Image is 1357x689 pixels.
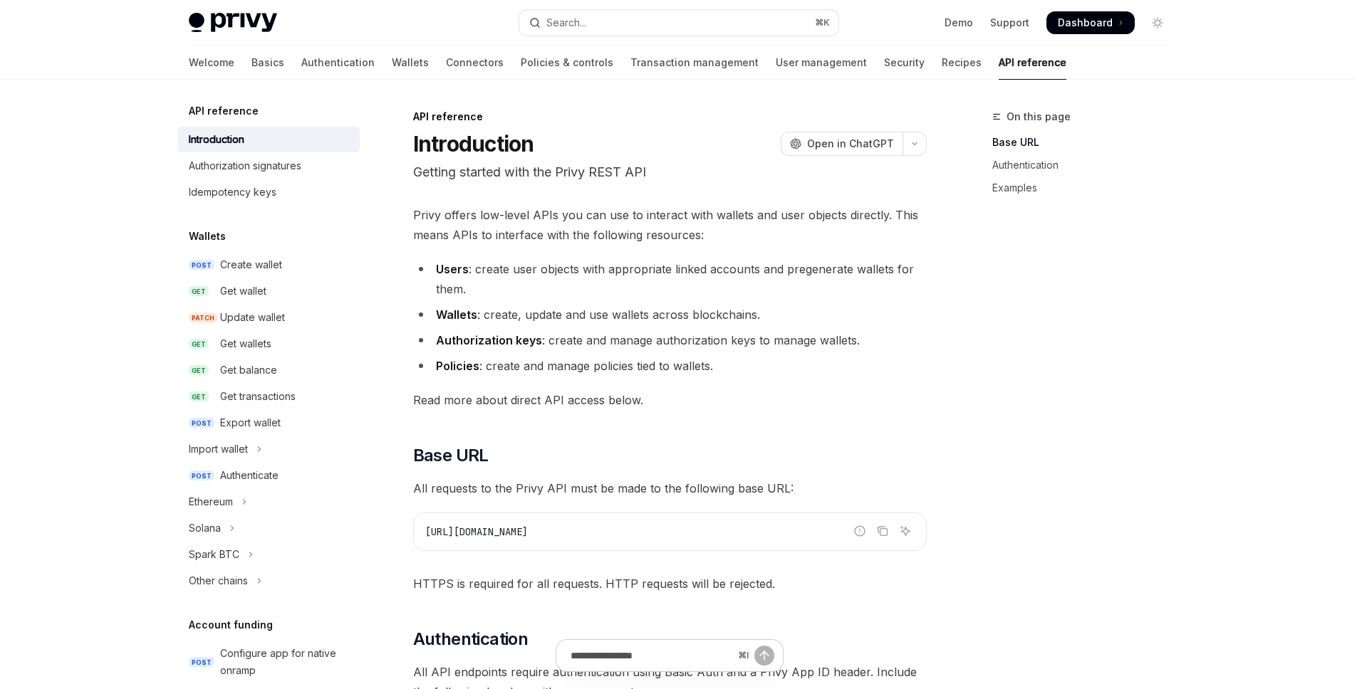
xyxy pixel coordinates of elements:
[177,357,360,383] a: GETGet balance
[884,46,925,80] a: Security
[815,17,830,28] span: ⌘ K
[992,131,1180,154] a: Base URL
[189,157,301,174] div: Authorization signatures
[413,305,927,325] li: : create, update and use wallets across blockchains.
[177,331,360,357] a: GETGet wallets
[177,489,360,515] button: Toggle Ethereum section
[177,568,360,594] button: Toggle Other chains section
[189,391,209,402] span: GET
[177,278,360,304] a: GETGet wallet
[413,330,927,350] li: : create and manage authorization keys to manage wallets.
[220,467,279,484] div: Authenticate
[189,616,273,633] h5: Account funding
[413,574,927,594] span: HTTPS is required for all requests. HTTP requests will be rejected.
[754,646,774,666] button: Send message
[220,388,296,405] div: Get transactions
[519,10,838,36] button: Open search
[177,463,360,488] a: POSTAuthenticate
[301,46,375,80] a: Authentication
[220,335,271,352] div: Get wallets
[220,414,281,431] div: Export wallet
[413,205,927,245] span: Privy offers low-level APIs you can use to interact with wallets and user objects directly. This ...
[851,522,869,540] button: Report incorrect code
[1046,11,1135,34] a: Dashboard
[436,333,542,347] strong: Authorization keys
[189,339,209,349] span: GET
[177,252,360,278] a: POSTCreate wallet
[413,162,927,182] p: Getting started with the Privy REST API
[992,154,1180,177] a: Authentication
[630,46,759,80] a: Transaction management
[189,102,259,120] h5: API reference
[392,46,429,80] a: Wallets
[189,546,239,563] div: Spark BTC
[189,260,214,270] span: POST
[189,365,209,376] span: GET
[945,16,973,30] a: Demo
[177,542,360,567] button: Toggle Spark BTC section
[177,410,360,436] a: POSTExport wallet
[999,46,1066,80] a: API reference
[413,390,927,410] span: Read more about direct API access below.
[413,131,534,157] h1: Introduction
[220,309,285,326] div: Update wallet
[413,110,927,124] div: API reference
[413,628,529,651] span: Authentication
[220,362,277,379] div: Get balance
[436,307,477,322] strong: Wallets
[1058,16,1113,30] span: Dashboard
[873,522,892,540] button: Copy the contents from the code block
[189,572,248,589] div: Other chains
[177,153,360,179] a: Authorization signatures
[546,14,586,31] div: Search...
[1146,11,1169,34] button: Toggle dark mode
[990,16,1029,30] a: Support
[413,444,489,467] span: Base URL
[251,46,284,80] a: Basics
[413,356,927,376] li: : create and manage policies tied to wallets.
[177,305,360,330] a: PATCHUpdate wallet
[189,520,221,537] div: Solana
[189,312,217,323] span: PATCH
[189,46,234,80] a: Welcome
[177,179,360,205] a: Idempotency keys
[189,13,277,33] img: light logo
[807,137,894,151] span: Open in ChatGPT
[189,493,233,510] div: Ethereum
[177,127,360,152] a: Introduction
[177,436,360,462] button: Toggle Import wallet section
[189,228,226,245] h5: Wallets
[189,131,244,148] div: Introduction
[896,522,915,540] button: Ask AI
[189,657,214,668] span: POST
[220,256,282,273] div: Create wallet
[220,645,351,679] div: Configure app for native onramp
[425,525,528,538] span: [URL][DOMAIN_NAME]
[220,283,266,300] div: Get wallet
[781,132,903,156] button: Open in ChatGPT
[942,46,982,80] a: Recipes
[189,470,214,481] span: POST
[413,259,927,299] li: : create user objects with appropriate linked accounts and pregenerate wallets for them.
[1007,108,1071,125] span: On this page
[177,384,360,409] a: GETGet transactions
[189,184,276,201] div: Idempotency keys
[436,359,479,373] strong: Policies
[571,640,732,671] input: Ask a question...
[521,46,613,80] a: Policies & controls
[177,515,360,541] button: Toggle Solana section
[776,46,867,80] a: User management
[189,286,209,297] span: GET
[446,46,504,80] a: Connectors
[992,177,1180,199] a: Examples
[177,641,360,683] a: POSTConfigure app for native onramp
[189,441,248,458] div: Import wallet
[189,418,214,428] span: POST
[413,478,927,498] span: All requests to the Privy API must be made to the following base URL:
[436,262,469,276] strong: Users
